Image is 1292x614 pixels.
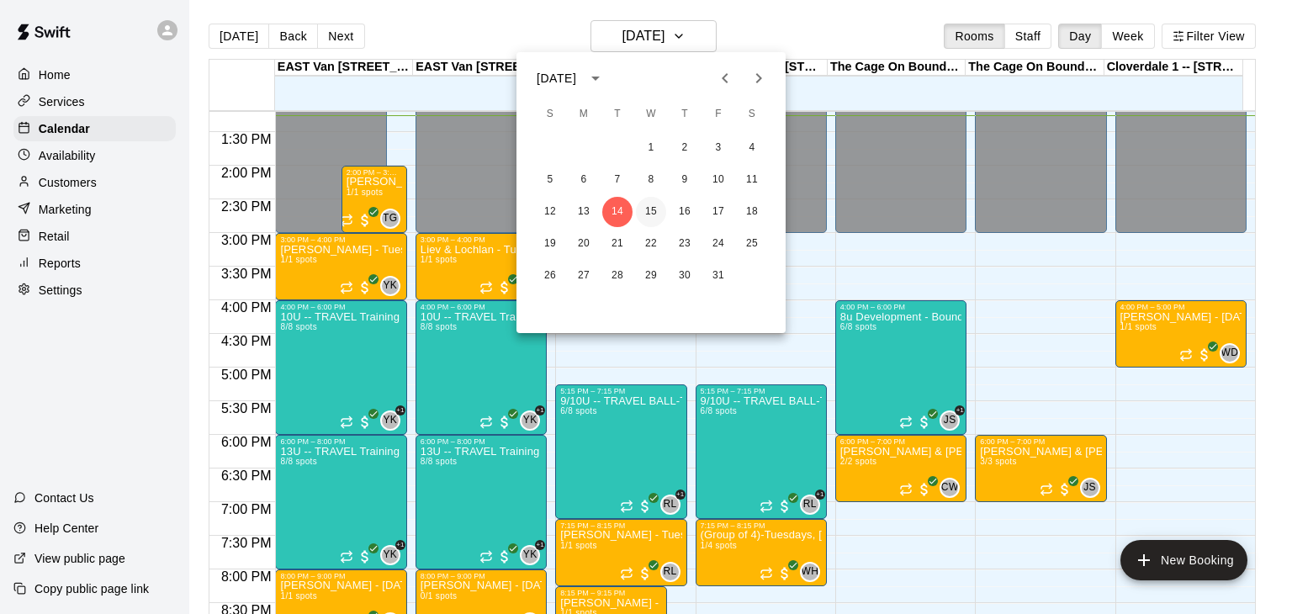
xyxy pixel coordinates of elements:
button: 15 [636,197,666,227]
button: 30 [670,261,700,291]
button: 6 [569,165,599,195]
button: 22 [636,229,666,259]
button: 28 [602,261,633,291]
button: 24 [703,229,733,259]
button: 7 [602,165,633,195]
button: 3 [703,133,733,163]
button: 17 [703,197,733,227]
span: Thursday [670,98,700,131]
span: Monday [569,98,599,131]
button: 18 [737,197,767,227]
button: Previous month [708,61,742,95]
button: Next month [742,61,776,95]
button: 26 [535,261,565,291]
button: 9 [670,165,700,195]
button: 12 [535,197,565,227]
button: 5 [535,165,565,195]
span: Friday [703,98,733,131]
button: 1 [636,133,666,163]
button: 20 [569,229,599,259]
button: 25 [737,229,767,259]
span: Sunday [535,98,565,131]
button: 13 [569,197,599,227]
button: calendar view is open, switch to year view [581,64,610,93]
button: 21 [602,229,633,259]
div: [DATE] [537,70,576,87]
button: 8 [636,165,666,195]
button: 23 [670,229,700,259]
button: 29 [636,261,666,291]
button: 2 [670,133,700,163]
span: Saturday [737,98,767,131]
button: 16 [670,197,700,227]
button: 10 [703,165,733,195]
button: 31 [703,261,733,291]
span: Wednesday [636,98,666,131]
button: 11 [737,165,767,195]
span: Tuesday [602,98,633,131]
button: 4 [737,133,767,163]
button: 27 [569,261,599,291]
button: 19 [535,229,565,259]
button: 14 [602,197,633,227]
